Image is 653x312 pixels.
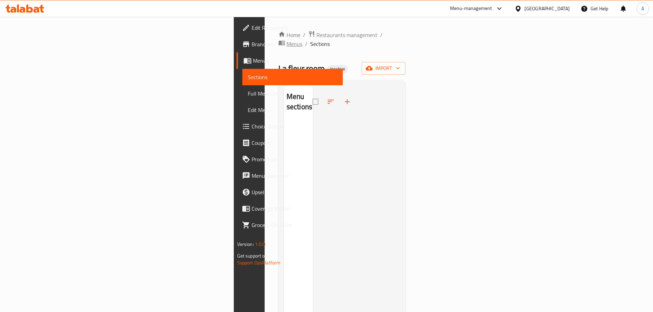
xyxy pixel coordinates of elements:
[450,4,492,13] div: Menu-management
[248,106,337,114] span: Edit Menu
[252,40,337,48] span: Branches
[242,102,343,118] a: Edit Menu
[255,240,266,249] span: 1.0.0
[237,135,343,151] a: Coupons
[380,31,383,39] li: /
[242,69,343,85] a: Sections
[284,118,313,124] nav: Menu sections
[237,184,343,200] a: Upsell
[252,204,337,213] span: Coverage Report
[248,73,337,81] span: Sections
[237,36,343,52] a: Branches
[242,85,343,102] a: Full Menu View
[237,52,343,69] a: Menus
[237,167,343,184] a: Menu disclaimer
[237,240,254,249] span: Version:
[237,200,343,217] a: Coverage Report
[367,64,400,73] span: import
[237,258,281,267] a: Support.OpsPlatform
[237,151,343,167] a: Promotions
[252,24,337,32] span: Edit Restaurant
[252,172,337,180] span: Menu disclaimer
[237,217,343,233] a: Grocery Checklist
[252,155,337,163] span: Promotions
[641,5,644,12] span: A
[252,188,337,196] span: Upsell
[248,89,337,98] span: Full Menu View
[362,62,406,75] button: import
[252,139,337,147] span: Coupons
[316,31,377,39] span: Restaurants management
[524,5,570,12] div: [GEOGRAPHIC_DATA]
[237,118,343,135] a: Choice Groups
[237,20,343,36] a: Edit Restaurant
[252,221,337,229] span: Grocery Checklist
[253,57,337,65] span: Menus
[308,30,377,39] a: Restaurants management
[339,93,355,110] button: Add section
[237,251,269,260] span: Get support on:
[252,122,337,130] span: Choice Groups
